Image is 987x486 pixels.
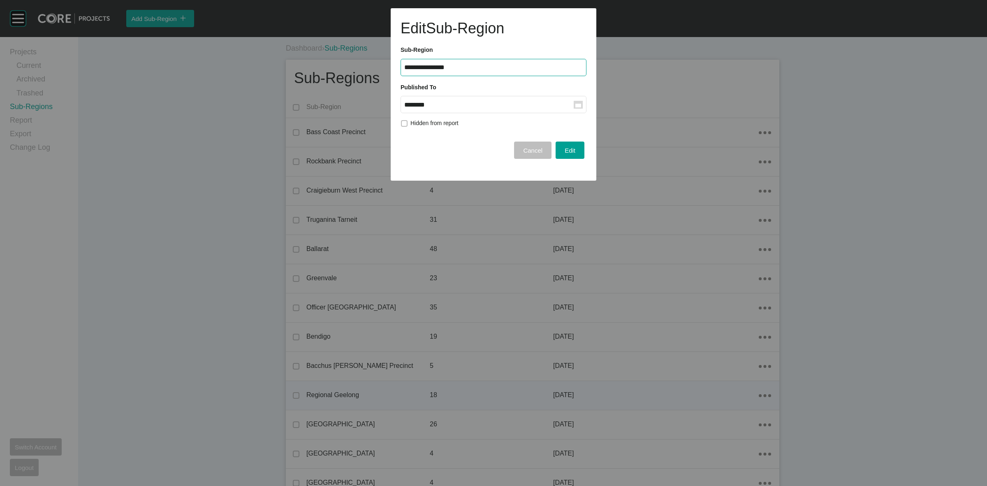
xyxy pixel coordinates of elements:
span: Cancel [523,147,542,154]
button: Edit [556,142,584,159]
span: Edit [565,147,575,154]
h1: Edit Sub-Region [401,18,586,39]
label: Sub-Region [401,47,433,53]
label: Published To [401,84,436,91]
button: Cancel [514,142,551,159]
p: Hidden from report [410,119,459,128]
